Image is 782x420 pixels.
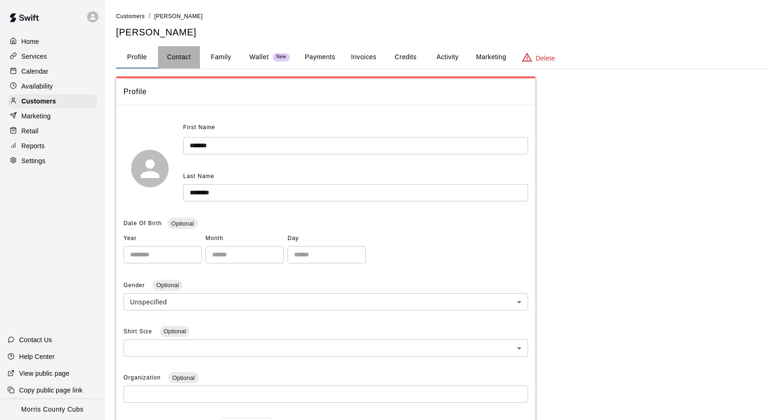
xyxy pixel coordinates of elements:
a: Calendar [7,64,97,78]
span: Profile [123,86,528,98]
span: Last Name [183,173,214,179]
span: Optional [152,282,182,289]
li: / [149,11,151,21]
span: Shirt Size [123,328,154,335]
p: Calendar [21,67,48,76]
a: Customers [116,12,145,20]
p: Home [21,37,39,46]
span: First Name [183,120,215,135]
span: Optional [167,220,197,227]
p: Copy public page link [19,386,82,395]
p: Reports [21,141,45,151]
button: Credits [384,46,426,69]
p: Services [21,52,47,61]
nav: breadcrumb [116,11,771,21]
span: Date Of Birth [123,220,162,227]
a: Retail [7,124,97,138]
button: Family [200,46,242,69]
a: Services [7,49,97,63]
a: Marketing [7,109,97,123]
p: Availability [21,82,53,91]
p: Help Center [19,352,55,361]
a: Customers [7,94,97,108]
button: Payments [297,46,343,69]
span: Gender [123,282,147,289]
button: Activity [426,46,468,69]
button: Profile [116,46,158,69]
div: basic tabs example [116,46,771,69]
span: New [273,54,290,60]
p: Wallet [249,52,269,62]
span: Day [288,231,366,246]
p: Morris County Cubs [21,405,84,414]
h5: [PERSON_NAME] [116,26,771,39]
a: Availability [7,79,97,93]
span: Optional [160,328,190,335]
p: Contact Us [19,335,52,344]
span: Optional [168,374,198,381]
span: Customers [116,13,145,20]
span: [PERSON_NAME] [154,13,203,20]
div: Unspecified [123,293,528,310]
span: Organization [123,374,163,381]
p: View public page [19,369,69,378]
p: Retail [21,126,39,136]
a: Reports [7,139,97,153]
p: Customers [21,96,56,106]
button: Contact [158,46,200,69]
span: Month [206,231,284,246]
p: Delete [536,54,555,63]
button: Invoices [343,46,384,69]
a: Settings [7,154,97,168]
button: Marketing [468,46,514,69]
p: Marketing [21,111,51,121]
p: Settings [21,156,46,165]
span: Year [123,231,202,246]
a: Home [7,34,97,48]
